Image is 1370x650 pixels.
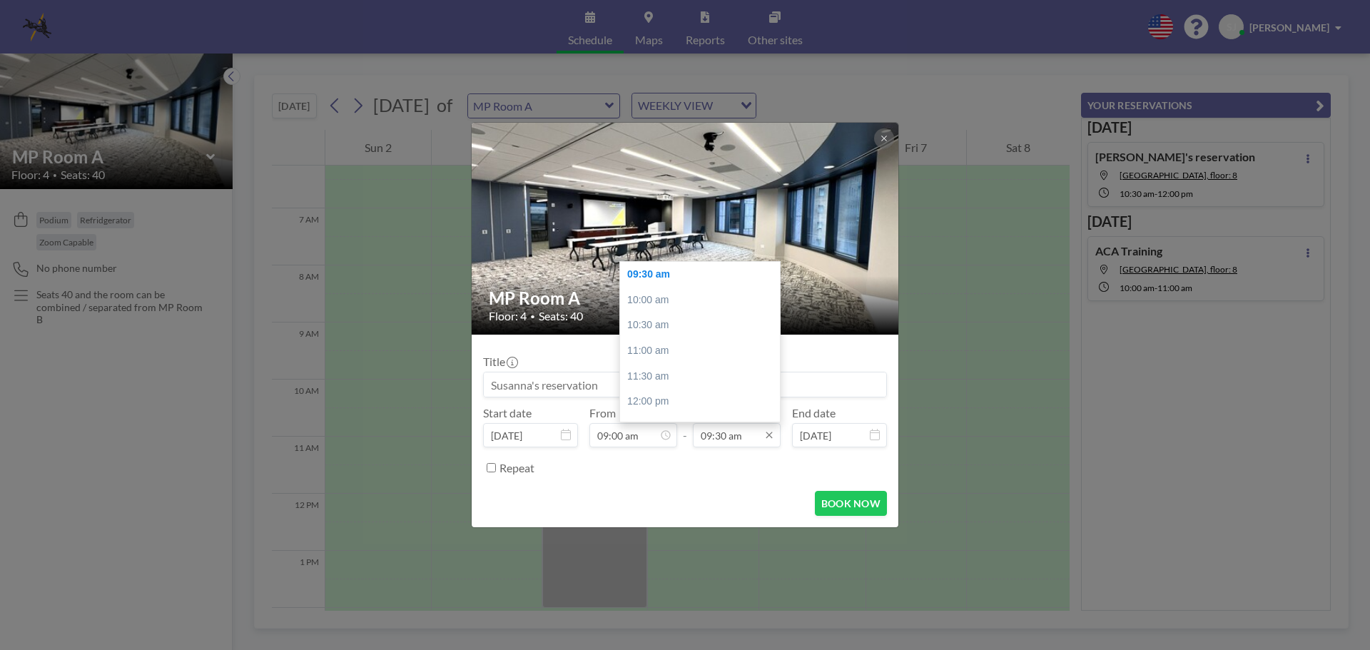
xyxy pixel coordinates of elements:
label: From [589,406,616,420]
div: 12:30 pm [620,415,787,440]
div: 09:30 am [620,262,787,288]
div: 12:00 pm [620,389,787,415]
div: 10:30 am [620,313,787,338]
label: Repeat [499,461,534,475]
div: 11:00 am [620,338,787,364]
label: End date [792,406,836,420]
img: 537.JPEG [472,68,900,389]
input: Susanna's reservation [484,372,886,397]
div: 11:30 am [620,364,787,390]
span: • [530,311,535,322]
span: Seats: 40 [539,309,583,323]
h2: MP Room A [489,288,883,309]
span: - [683,411,687,442]
span: Floor: 4 [489,309,527,323]
div: 10:00 am [620,288,787,313]
button: BOOK NOW [815,491,887,516]
label: Start date [483,406,532,420]
label: Title [483,355,517,369]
